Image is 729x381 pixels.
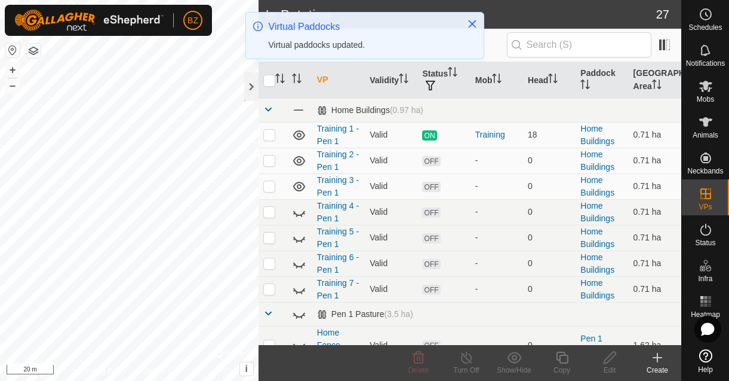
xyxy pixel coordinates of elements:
[422,340,440,350] span: OFF
[365,122,417,148] td: Valid
[245,364,248,374] span: i
[687,167,723,175] span: Neckbands
[385,309,413,319] span: (3.5 ha)
[633,365,681,376] div: Create
[399,75,408,85] p-sorticon: Activate to sort
[475,154,518,167] div: -
[464,16,481,32] button: Close
[523,173,576,199] td: 0
[317,252,359,275] a: Training 6 - Pen 1
[523,276,576,302] td: 0
[490,365,538,376] div: Show/Hide
[629,276,681,302] td: 0.71 ha
[269,39,455,51] div: Virtual paddocks updated.
[365,326,417,364] td: Valid
[317,309,413,319] div: Pen 1 Pasture
[5,43,20,57] button: Reset Map
[317,124,359,146] a: Training 1 - Pen 1
[470,62,523,99] th: Mob
[365,251,417,276] td: Valid
[269,20,455,34] div: Virtual Paddocks
[682,345,729,378] a: Help
[312,62,365,99] th: VP
[523,122,576,148] td: 18
[475,231,518,244] div: -
[686,60,725,67] span: Notifications
[523,148,576,173] td: 0
[422,156,440,166] span: OFF
[523,326,576,364] td: 0
[580,252,614,275] a: Home Buildings
[317,227,359,249] a: Training 5 - Pen 1
[652,81,662,91] p-sorticon: Activate to sort
[475,129,518,141] div: Training
[699,203,712,211] span: VPs
[507,32,651,57] input: Search (S)
[523,225,576,251] td: 0
[317,201,359,223] a: Training 4 - Pen 1
[492,75,502,85] p-sorticon: Activate to sort
[317,278,359,300] a: Training 7 - Pen 1
[538,365,586,376] div: Copy
[580,227,614,249] a: Home Buildings
[475,206,518,218] div: -
[629,225,681,251] td: 0.71 ha
[698,366,713,373] span: Help
[422,259,440,269] span: OFF
[422,182,440,192] span: OFF
[26,44,41,58] button: Map Layers
[580,150,614,172] a: Home Buildings
[448,69,457,78] p-sorticon: Activate to sort
[5,78,20,93] button: –
[141,365,176,376] a: Contact Us
[629,251,681,276] td: 0.71 ha
[408,366,429,374] span: Delete
[688,24,722,31] span: Schedules
[580,334,609,356] a: Pen 1 Pasture
[629,122,681,148] td: 0.71 ha
[82,365,127,376] a: Privacy Policy
[317,328,340,362] a: Home Fence Lines
[580,81,590,91] p-sorticon: Activate to sort
[691,311,720,318] span: Heatmap
[693,132,718,139] span: Animals
[365,276,417,302] td: Valid
[629,62,681,99] th: [GEOGRAPHIC_DATA] Area
[442,365,490,376] div: Turn Off
[422,130,436,141] span: ON
[523,199,576,225] td: 0
[14,10,164,31] img: Gallagher Logo
[586,365,633,376] div: Edit
[187,14,198,27] span: BZ
[697,96,714,103] span: Mobs
[317,175,359,197] a: Training 3 - Pen 1
[422,285,440,295] span: OFF
[292,75,302,85] p-sorticon: Activate to sort
[576,62,628,99] th: Paddock
[475,339,518,352] div: -
[629,199,681,225] td: 0.71 ha
[475,283,518,295] div: -
[365,225,417,251] td: Valid
[422,208,440,218] span: OFF
[629,148,681,173] td: 0.71 ha
[523,251,576,276] td: 0
[365,173,417,199] td: Valid
[580,124,614,146] a: Home Buildings
[580,175,614,197] a: Home Buildings
[422,233,440,243] span: OFF
[475,257,518,270] div: -
[5,63,20,77] button: +
[390,105,423,115] span: (0.97 ha)
[580,278,614,300] a: Home Buildings
[275,75,285,85] p-sorticon: Activate to sort
[698,275,712,282] span: Infra
[629,173,681,199] td: 0.71 ha
[266,7,656,22] h2: In Rotation
[629,326,681,364] td: 1.62 ha
[417,62,470,99] th: Status
[523,62,576,99] th: Head
[695,239,715,246] span: Status
[317,105,423,115] div: Home Buildings
[475,180,518,193] div: -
